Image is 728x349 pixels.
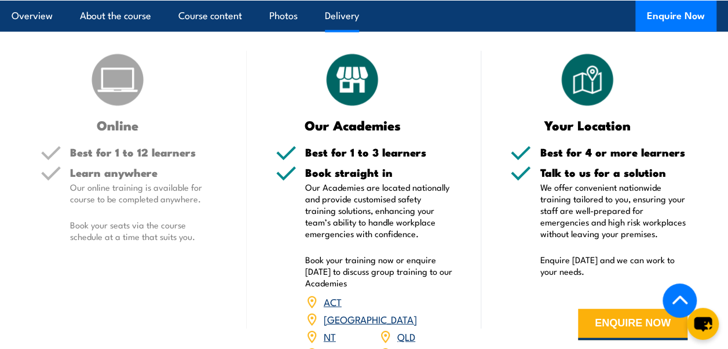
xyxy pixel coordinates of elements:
[510,118,664,132] h3: Your Location
[276,118,430,132] h3: Our Academies
[324,295,342,308] a: ACT
[305,254,453,289] p: Book your training now or enquire [DATE] to discuss group training to our Academies
[397,329,415,343] a: QLD
[540,147,687,158] h5: Best for 4 or more learners
[687,308,719,340] button: chat-button
[70,167,218,178] h5: Learn anywhere
[305,167,453,178] h5: Book straight in
[324,329,336,343] a: NT
[305,147,453,158] h5: Best for 1 to 3 learners
[540,254,687,277] p: Enquire [DATE] and we can work to your needs.
[540,181,687,239] p: We offer convenient nationwide training tailored to you, ensuring your staff are well-prepared fo...
[70,219,218,242] p: Book your seats via the course schedule at a time that suits you.
[540,167,687,178] h5: Talk to us for a solution
[324,312,417,326] a: [GEOGRAPHIC_DATA]
[41,118,195,132] h3: Online
[70,147,218,158] h5: Best for 1 to 12 learners
[578,309,687,340] button: ENQUIRE NOW
[305,181,453,239] p: Our Academies are located nationally and provide customised safety training solutions, enhancing ...
[70,181,218,205] p: Our online training is available for course to be completed anywhere.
